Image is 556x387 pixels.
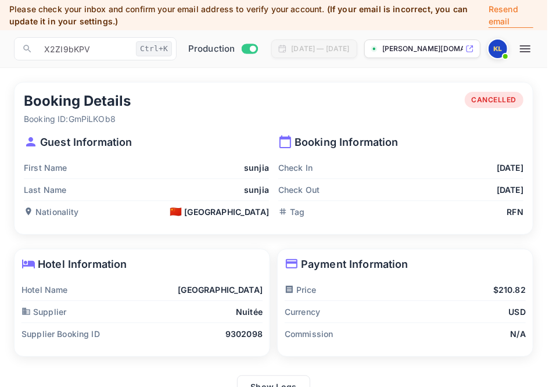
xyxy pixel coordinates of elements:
[465,95,524,105] span: CANCELLED
[278,162,313,174] p: Check In
[382,44,463,54] p: [PERSON_NAME][DOMAIN_NAME]
[24,134,269,150] p: Guest Information
[285,284,317,296] p: Price
[24,92,131,110] h5: Booking Details
[24,184,66,196] p: Last Name
[497,184,523,196] p: [DATE]
[285,256,526,272] p: Payment Information
[511,328,526,340] p: N/A
[170,206,269,218] div: [GEOGRAPHIC_DATA]
[509,306,526,318] p: USD
[37,37,131,60] input: Search (e.g. bookings, documentation)
[136,41,172,56] div: Ctrl+K
[278,134,523,150] p: Booking Information
[489,3,533,28] p: Resend email
[493,284,526,296] p: $210.82
[188,42,235,56] span: Production
[21,328,100,340] p: Supplier Booking ID
[278,206,304,218] p: Tag
[178,284,263,296] p: [GEOGRAPHIC_DATA]
[497,162,523,174] p: [DATE]
[9,4,325,14] span: Please check your inbox and confirm your email address to verify your account.
[24,162,67,174] p: First Name
[278,184,320,196] p: Check Out
[244,162,269,174] p: sunjia
[170,207,182,217] span: 🇨🇳
[21,306,66,318] p: Supplier
[21,284,68,296] p: Hotel Name
[21,256,263,272] p: Hotel Information
[24,206,79,218] p: Nationality
[489,40,507,58] img: ken liu
[285,328,333,340] p: Commission
[292,44,350,54] div: [DATE] — [DATE]
[236,306,263,318] p: Nuitée
[507,206,523,218] p: RFN
[285,306,320,318] p: Currency
[244,184,269,196] p: sunjia
[184,42,262,56] div: Switch to Sandbox mode
[225,328,263,340] p: 9302098
[24,113,131,125] p: Booking ID: GmPiLKOb8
